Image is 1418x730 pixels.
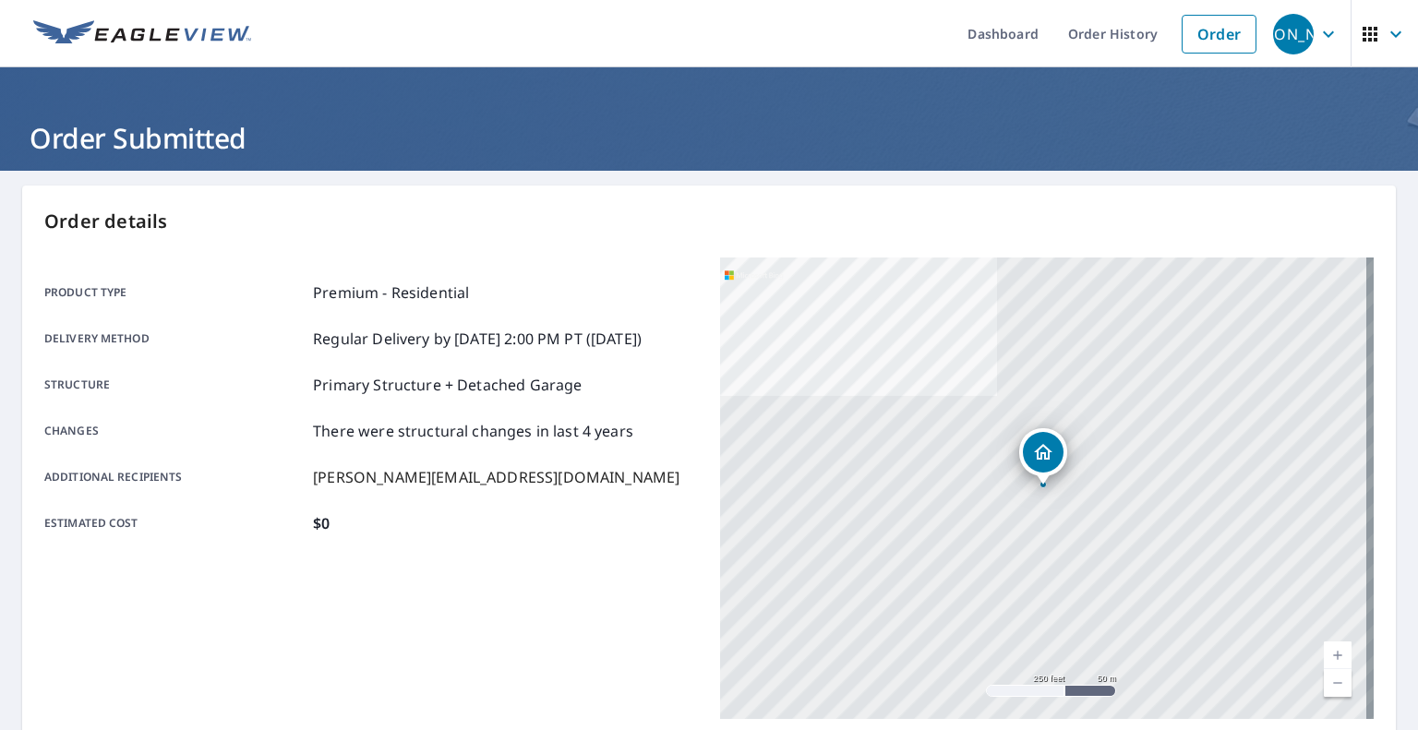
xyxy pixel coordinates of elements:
p: Estimated cost [44,512,306,534]
p: There were structural changes in last 4 years [313,420,633,442]
p: Product type [44,281,306,304]
a: Current Level 17, Zoom In [1324,641,1352,669]
h1: Order Submitted [22,119,1396,157]
p: Regular Delivery by [DATE] 2:00 PM PT ([DATE]) [313,328,642,350]
p: Primary Structure + Detached Garage [313,374,582,396]
div: Dropped pin, building 1, Residential property, 2316 Connie Dr Springfield, IL 62704 [1019,428,1067,485]
p: Order details [44,208,1374,235]
p: Delivery method [44,328,306,350]
p: Structure [44,374,306,396]
p: Premium - Residential [313,281,469,304]
p: [PERSON_NAME][EMAIL_ADDRESS][DOMAIN_NAME] [313,466,679,488]
a: Current Level 17, Zoom Out [1324,669,1352,697]
p: $0 [313,512,330,534]
img: EV Logo [33,20,251,48]
div: [PERSON_NAME] [1273,14,1314,54]
p: Additional recipients [44,466,306,488]
a: Order [1182,15,1256,54]
p: Changes [44,420,306,442]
